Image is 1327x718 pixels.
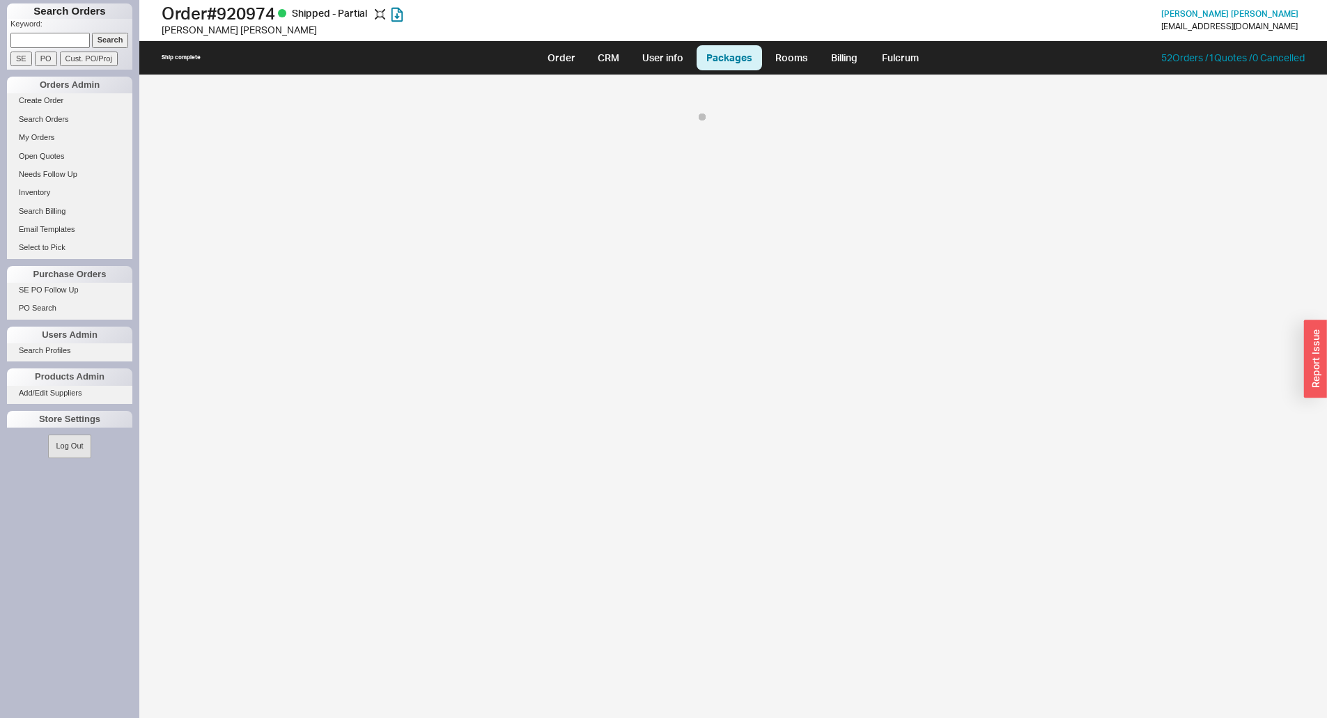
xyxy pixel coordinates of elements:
a: PO Search [7,301,132,315]
div: Store Settings [7,411,132,428]
h1: Search Orders [7,3,132,19]
span: Needs Follow Up [19,170,77,178]
a: Email Templates [7,222,132,237]
a: Select to Pick [7,240,132,255]
span: Shipped - Partial [292,7,369,19]
div: Users Admin [7,327,132,343]
div: [PERSON_NAME] [PERSON_NAME] [162,23,667,37]
a: My Orders [7,130,132,145]
a: Inventory [7,185,132,200]
div: Purchase Orders [7,266,132,283]
a: Packages [697,45,762,70]
a: User info [632,45,694,70]
input: Cust. PO/Proj [60,52,118,66]
a: Rooms [765,45,817,70]
a: Create Order [7,93,132,108]
a: Fulcrum [871,45,929,70]
div: [EMAIL_ADDRESS][DOMAIN_NAME] [1161,22,1298,31]
a: Open Quotes [7,149,132,164]
button: Log Out [48,435,91,458]
p: Keyword: [10,19,132,33]
a: Order [538,45,585,70]
a: [PERSON_NAME] [PERSON_NAME] [1161,9,1298,19]
a: Search Billing [7,204,132,219]
div: Orders Admin [7,77,132,93]
span: [PERSON_NAME] [PERSON_NAME] [1161,8,1298,19]
input: Search [92,33,129,47]
a: 52Orders /1Quotes /0 Cancelled [1161,52,1305,63]
a: Needs Follow Up [7,167,132,182]
input: PO [35,52,57,66]
a: Billing [820,45,869,70]
div: Products Admin [7,368,132,385]
a: CRM [588,45,629,70]
input: SE [10,52,32,66]
a: Search Profiles [7,343,132,358]
a: Search Orders [7,112,132,127]
div: Ship complete [162,54,201,61]
a: SE PO Follow Up [7,283,132,297]
a: Add/Edit Suppliers [7,386,132,400]
h1: Order # 920974 [162,3,667,23]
